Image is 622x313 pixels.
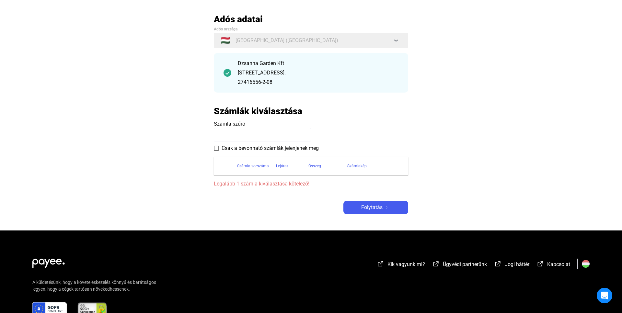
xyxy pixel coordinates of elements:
img: white-payee-white-dot.svg [32,255,65,268]
a: external-link-whiteKik vagyunk mi? [377,262,425,268]
div: Open Intercom Messenger [597,288,612,303]
img: external-link-white [377,261,385,267]
img: arrow-right-white [383,206,390,209]
div: Összeg [308,162,321,170]
div: Dzsanna Garden Kft [238,60,398,67]
span: Folytatás [361,204,383,211]
span: Ügyvédi partnerünk [443,261,487,267]
span: [GEOGRAPHIC_DATA] ([GEOGRAPHIC_DATA]) [236,37,338,44]
div: Lejárat [276,162,308,170]
img: external-link-white [432,261,440,267]
button: Folytatásarrow-right-white [343,201,408,214]
span: 🇭🇺 [221,37,230,44]
span: Csak a bevonható számlák jelenjenek meg [222,144,319,152]
div: Számlakép [347,162,367,170]
img: HU.svg [582,260,590,268]
img: checkmark-darker-green-circle [224,69,231,77]
a: external-link-whiteJogi háttér [494,262,529,268]
div: [STREET_ADDRESS]. [238,69,398,77]
a: external-link-whiteKapcsolat [536,262,570,268]
span: Adós országa [214,27,237,31]
span: Kapcsolat [547,261,570,267]
div: Számla sorszáma [237,162,269,170]
h2: Adós adatai [214,14,408,25]
div: 27416556-2-08 [238,78,398,86]
img: external-link-white [494,261,502,267]
div: Lejárat [276,162,288,170]
a: external-link-whiteÜgyvédi partnerünk [432,262,487,268]
div: Összeg [308,162,347,170]
span: Kik vagyunk mi? [387,261,425,267]
span: Jogi háttér [505,261,529,267]
span: Számla szűrő [214,121,245,127]
span: Legalább 1 számla kiválasztása kötelező! [214,180,408,188]
h2: Számlák kiválasztása [214,106,302,117]
div: Számlakép [347,162,400,170]
img: external-link-white [536,261,544,267]
button: 🇭🇺[GEOGRAPHIC_DATA] ([GEOGRAPHIC_DATA]) [214,33,408,48]
div: Számla sorszáma [237,162,276,170]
